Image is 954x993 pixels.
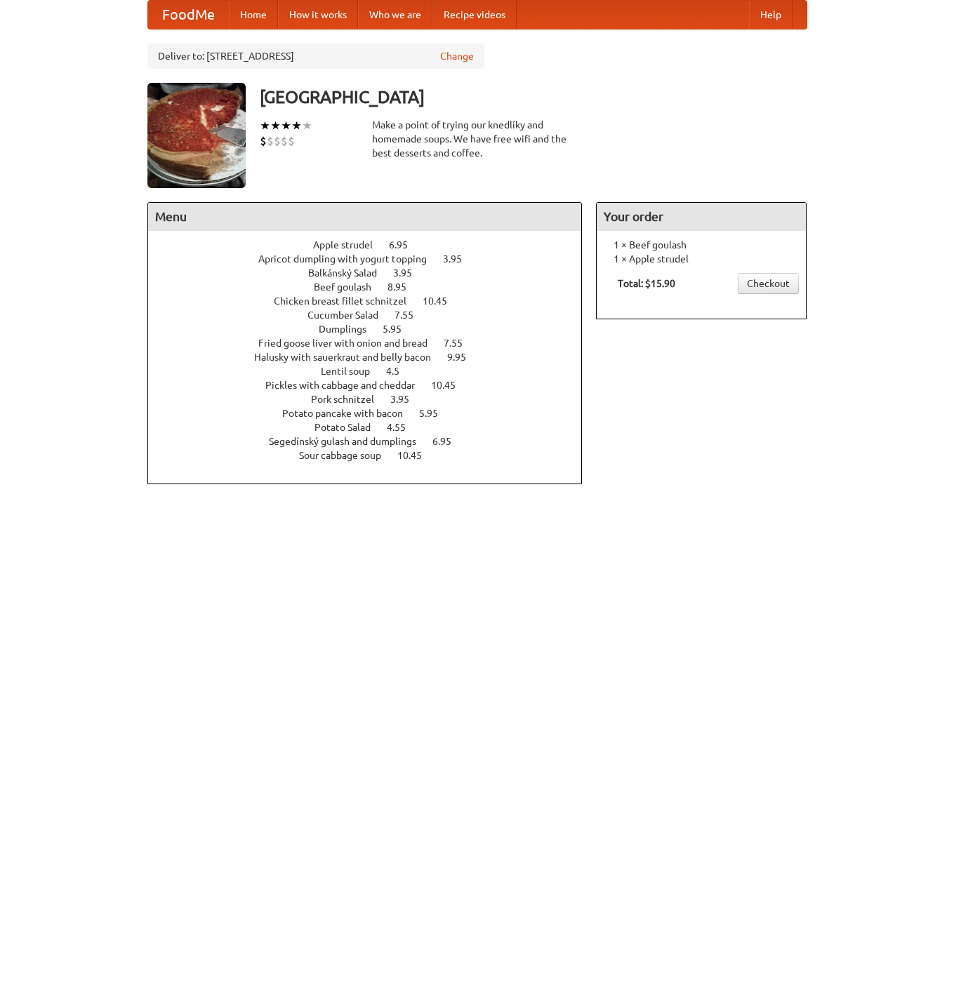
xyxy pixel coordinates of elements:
[738,273,799,294] a: Checkout
[267,133,274,149] li: $
[314,281,432,293] a: Beef goulash 8.95
[313,239,387,251] span: Apple strudel
[597,203,806,231] h4: Your order
[148,203,582,231] h4: Menu
[148,1,229,29] a: FoodMe
[282,408,464,419] a: Potato pancake with bacon 5.95
[432,1,517,29] a: Recipe videos
[395,309,428,321] span: 7.55
[288,133,295,149] li: $
[229,1,278,29] a: Home
[258,253,488,265] a: Apricot dumpling with yogurt topping 3.95
[319,324,428,335] a: Dumplings 5.95
[423,295,461,307] span: 10.45
[307,309,439,321] a: Cucumber Salad 7.55
[618,278,675,289] b: Total: $15.90
[386,366,413,377] span: 4.5
[258,338,489,349] a: Fried goose liver with onion and bread 7.55
[302,118,312,133] li: ★
[393,267,426,279] span: 3.95
[281,118,291,133] li: ★
[321,366,425,377] a: Lentil soup 4.5
[282,408,417,419] span: Potato pancake with bacon
[254,352,445,363] span: Halusky with sauerkraut and belly bacon
[383,324,416,335] span: 5.95
[314,281,385,293] span: Beef goulash
[147,44,484,69] div: Deliver to: [STREET_ADDRESS]
[389,239,422,251] span: 6.95
[269,436,477,447] a: Segedínský gulash and dumplings 6.95
[432,436,465,447] span: 6.95
[443,253,476,265] span: 3.95
[254,352,492,363] a: Halusky with sauerkraut and belly bacon 9.95
[604,238,799,252] li: 1 × Beef goulash
[258,338,442,349] span: Fried goose liver with onion and bread
[308,267,391,279] span: Balkánský Salad
[749,1,793,29] a: Help
[419,408,452,419] span: 5.95
[372,118,583,160] div: Make a point of trying our knedlíky and homemade soups. We have free wifi and the best desserts a...
[314,422,432,433] a: Potato Salad 4.55
[281,133,288,149] li: $
[265,380,482,391] a: Pickles with cabbage and cheddar 10.45
[308,267,438,279] a: Balkánský Salad 3.95
[440,49,474,63] a: Change
[314,422,385,433] span: Potato Salad
[397,450,436,461] span: 10.45
[269,436,430,447] span: Segedínský gulash and dumplings
[358,1,432,29] a: Who we are
[265,380,429,391] span: Pickles with cabbage and cheddar
[270,118,281,133] li: ★
[260,83,807,111] h3: [GEOGRAPHIC_DATA]
[387,422,420,433] span: 4.55
[307,309,392,321] span: Cucumber Salad
[260,118,270,133] li: ★
[321,366,384,377] span: Lentil soup
[260,133,267,149] li: $
[319,324,380,335] span: Dumplings
[387,281,420,293] span: 8.95
[147,83,246,188] img: angular.jpg
[274,295,420,307] span: Chicken breast fillet schnitzel
[604,252,799,266] li: 1 × Apple strudel
[274,133,281,149] li: $
[313,239,434,251] a: Apple strudel 6.95
[278,1,358,29] a: How it works
[274,295,473,307] a: Chicken breast fillet schnitzel 10.45
[444,338,477,349] span: 7.55
[311,394,388,405] span: Pork schnitzel
[299,450,448,461] a: Sour cabbage soup 10.45
[447,352,480,363] span: 9.95
[258,253,441,265] span: Apricot dumpling with yogurt topping
[311,394,435,405] a: Pork schnitzel 3.95
[431,380,470,391] span: 10.45
[291,118,302,133] li: ★
[390,394,423,405] span: 3.95
[299,450,395,461] span: Sour cabbage soup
